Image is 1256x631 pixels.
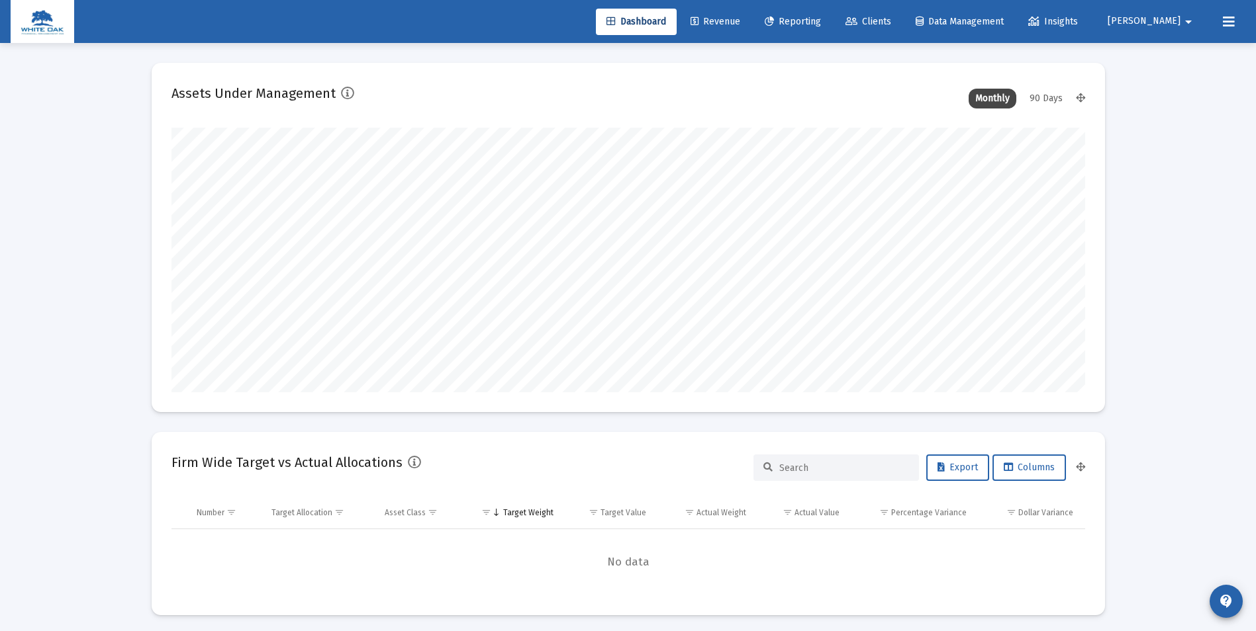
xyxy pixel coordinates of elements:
div: Target Allocation [271,507,332,518]
span: Data Management [916,16,1004,27]
div: Dollar Variance [1018,507,1073,518]
div: Asset Class [385,507,426,518]
div: Monthly [969,89,1016,108]
h2: Assets Under Management [171,83,336,104]
span: Show filter options for column 'Asset Class' [428,507,438,517]
div: Percentage Variance [891,507,967,518]
span: Show filter options for column 'Dollar Variance' [1006,507,1016,517]
button: Columns [992,454,1066,481]
td: Column Target Weight [463,497,563,528]
div: Target Weight [503,507,554,518]
mat-icon: contact_support [1218,593,1234,609]
a: Data Management [905,9,1014,35]
td: Column Number [187,497,263,528]
td: Column Target Value [563,497,656,528]
span: Insights [1028,16,1078,27]
span: [PERSON_NAME] [1108,16,1181,27]
span: Reporting [765,16,821,27]
div: 90 Days [1023,89,1069,108]
div: Target Value [601,507,646,518]
span: Export [938,462,978,473]
td: Column Actual Weight [655,497,755,528]
span: Dashboard [606,16,666,27]
span: Show filter options for column 'Percentage Variance' [879,507,889,517]
div: Actual Value [795,507,840,518]
a: Insights [1018,9,1088,35]
span: Show filter options for column 'Target Weight' [481,507,491,517]
span: Columns [1004,462,1055,473]
a: Revenue [680,9,751,35]
h2: Firm Wide Target vs Actual Allocations [171,452,403,473]
div: Actual Weight [697,507,746,518]
span: Show filter options for column 'Target Value' [589,507,599,517]
td: Column Asset Class [375,497,463,528]
mat-icon: arrow_drop_down [1181,9,1196,35]
a: Clients [835,9,902,35]
span: Show filter options for column 'Actual Value' [783,507,793,517]
td: Column Target Allocation [262,497,375,528]
td: Column Percentage Variance [849,497,976,528]
a: Reporting [754,9,832,35]
td: Column Actual Value [755,497,849,528]
td: Column Dollar Variance [976,497,1085,528]
div: Data grid [171,497,1085,595]
img: Dashboard [21,9,64,35]
a: Dashboard [596,9,677,35]
input: Search [779,462,909,474]
button: Export [926,454,989,481]
button: [PERSON_NAME] [1092,8,1212,34]
div: Number [197,507,224,518]
span: Show filter options for column 'Actual Weight' [685,507,695,517]
span: No data [171,555,1085,569]
span: Clients [845,16,891,27]
span: Show filter options for column 'Target Allocation' [334,507,344,517]
span: Revenue [691,16,740,27]
span: Show filter options for column 'Number' [226,507,236,517]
